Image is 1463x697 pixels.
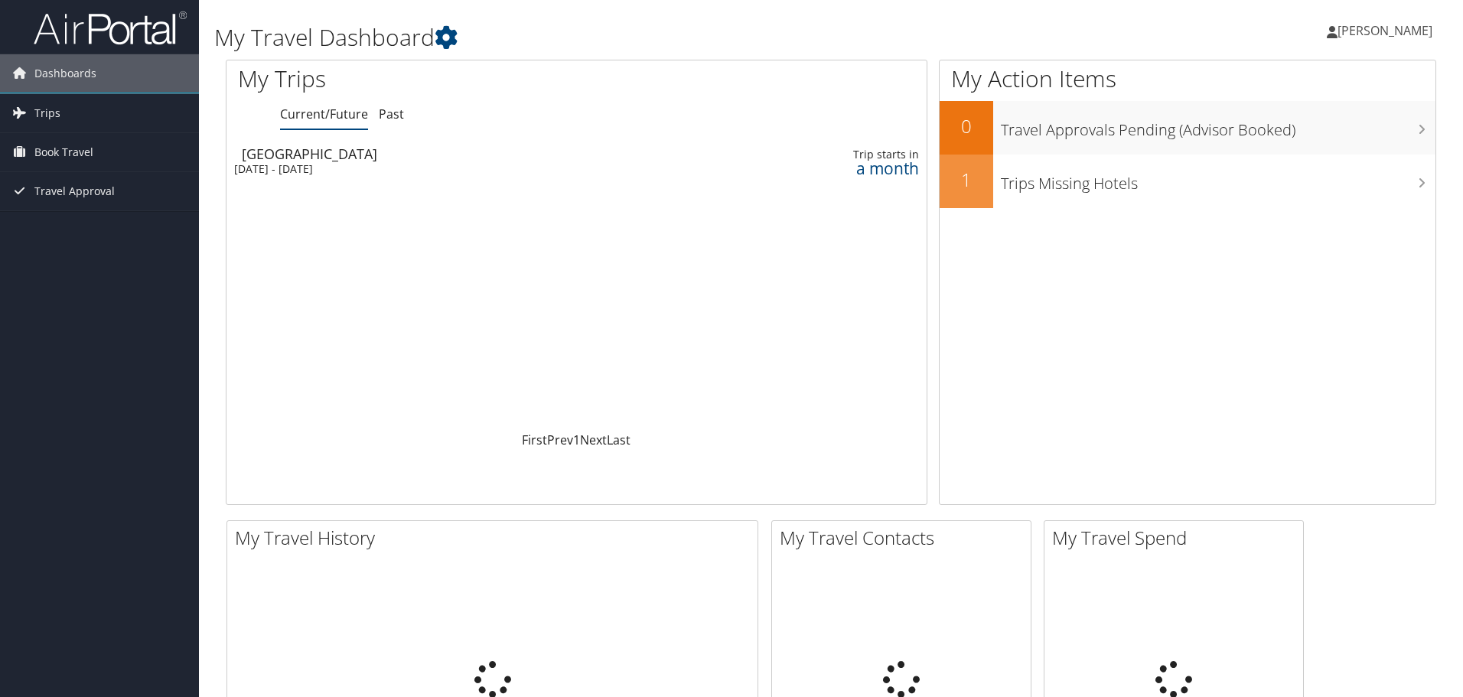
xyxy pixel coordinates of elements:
h2: My Travel Contacts [780,525,1031,551]
a: 0Travel Approvals Pending (Advisor Booked) [940,101,1435,155]
a: Current/Future [280,106,368,122]
span: Trips [34,94,60,132]
a: Last [607,432,630,448]
h1: My Trips [238,63,624,95]
h1: My Travel Dashboard [214,21,1037,54]
div: a month [761,161,919,175]
h2: 1 [940,167,993,193]
h2: My Travel Spend [1052,525,1303,551]
a: 1 [573,432,580,448]
span: Dashboards [34,54,96,93]
h2: My Travel History [235,525,758,551]
div: [GEOGRAPHIC_DATA] [242,147,673,161]
span: [PERSON_NAME] [1338,22,1432,39]
span: Travel Approval [34,172,115,210]
div: [DATE] - [DATE] [234,162,666,176]
h3: Trips Missing Hotels [1001,165,1435,194]
span: Book Travel [34,133,93,171]
h1: My Action Items [940,63,1435,95]
h2: 0 [940,113,993,139]
img: airportal-logo.png [34,10,187,46]
a: 1Trips Missing Hotels [940,155,1435,208]
a: Prev [547,432,573,448]
a: First [522,432,547,448]
a: Next [580,432,607,448]
a: [PERSON_NAME] [1327,8,1448,54]
div: Trip starts in [761,148,919,161]
h3: Travel Approvals Pending (Advisor Booked) [1001,112,1435,141]
a: Past [379,106,404,122]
